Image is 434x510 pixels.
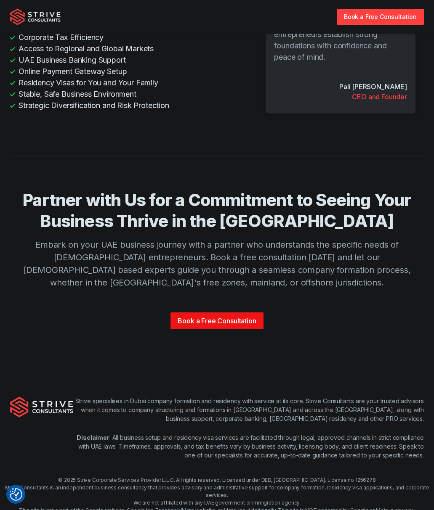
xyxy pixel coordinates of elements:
[10,32,227,43] li: Corporate Tax Efficiency
[352,92,407,102] div: CEO and Founder
[337,9,424,24] a: Book a Free Consultation
[10,43,227,54] li: Access to Regional and Global Markets
[10,54,227,66] li: UAE Business Banking Support
[170,312,263,329] a: Book a Free Consultation
[10,190,424,232] h4: Partner with Us for a Commitment to Seeing Your Business Thrive in the [GEOGRAPHIC_DATA]
[10,396,73,418] img: Strive Consultants
[10,488,22,501] button: Consent Preferences
[10,8,61,25] img: Strive Consultants
[10,88,227,100] li: Stable, Safe Business Environment
[77,434,109,441] strong: Disclaimer
[10,77,227,88] li: Residency Visas for You and Your Family
[10,66,227,77] li: Online Payment Gateway Setup
[10,488,22,501] img: Revisit consent button
[339,82,407,92] cite: Pali [PERSON_NAME]
[73,396,424,423] p: Strive specialises in Dubai company formation and residency with service at its core. Strive Cons...
[10,100,227,111] li: Strategic Diversification and Risk Protection
[10,238,424,289] p: Embark on your UAE business journey with a partner who understands the specific needs of [DEMOGRA...
[73,433,424,460] p: : All business setup and residency visa services are facilitated through legal, approved channels...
